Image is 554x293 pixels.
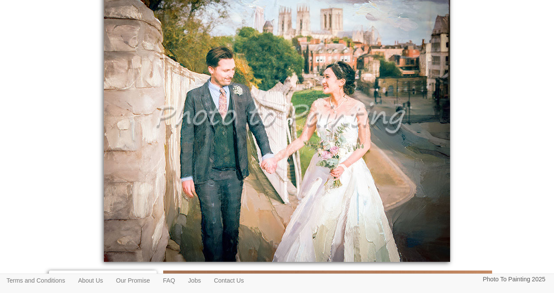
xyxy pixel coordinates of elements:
a: About Us [71,274,110,287]
a: FAQ [157,274,182,287]
a: Contact Us [207,274,250,287]
p: Photo To Painting 2025 [483,274,545,285]
a: Jobs [182,274,208,287]
a: Our Promise [110,274,157,287]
